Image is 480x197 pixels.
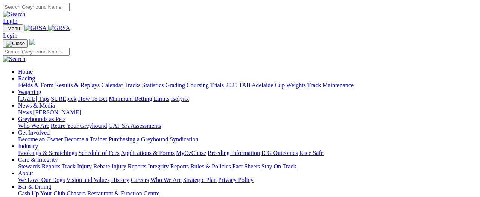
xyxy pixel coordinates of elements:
div: News & Media [18,109,477,116]
a: News [18,109,32,115]
a: Schedule of Fees [78,150,119,156]
img: GRSA [24,25,47,32]
img: Search [3,11,26,18]
a: About [18,170,33,176]
a: Get Involved [18,129,50,136]
a: Rules & Policies [190,163,231,170]
a: Chasers Restaurant & Function Centre [67,190,159,197]
button: Toggle navigation [3,39,28,48]
a: Tracks [125,82,141,88]
input: Search [3,3,70,11]
a: Fields & Form [18,82,53,88]
input: Search [3,48,70,56]
span: Menu [8,26,20,31]
a: Care & Integrity [18,156,58,163]
a: History [111,177,129,183]
a: Industry [18,143,38,149]
a: Login [3,32,17,39]
a: Track Maintenance [307,82,354,88]
a: Wagering [18,89,41,95]
a: Fact Sheets [232,163,260,170]
a: Careers [131,177,149,183]
a: Racing [18,75,35,82]
a: Become an Owner [18,136,63,142]
div: Greyhounds as Pets [18,123,477,129]
a: Who We Are [150,177,182,183]
div: Get Involved [18,136,477,143]
div: Racing [18,82,477,89]
a: ICG Outcomes [261,150,298,156]
a: We Love Our Dogs [18,177,65,183]
a: Weights [286,82,306,88]
a: Vision and Values [66,177,109,183]
a: Login [3,18,17,24]
a: Minimum Betting Limits [109,95,169,102]
div: Bar & Dining [18,190,477,197]
a: Calendar [101,82,123,88]
a: Purchasing a Greyhound [109,136,168,142]
a: Trials [210,82,224,88]
button: Toggle navigation [3,24,23,32]
a: Greyhounds as Pets [18,116,65,122]
a: Applications & Forms [121,150,175,156]
img: GRSA [48,25,70,32]
a: Statistics [142,82,164,88]
img: logo-grsa-white.png [29,39,35,45]
div: Industry [18,150,477,156]
a: Track Injury Rebate [62,163,110,170]
a: Syndication [170,136,198,142]
a: Race Safe [299,150,323,156]
a: Who We Are [18,123,49,129]
div: About [18,177,477,183]
a: Injury Reports [111,163,146,170]
a: [PERSON_NAME] [33,109,81,115]
a: Become a Trainer [64,136,107,142]
a: Stewards Reports [18,163,60,170]
a: Isolynx [171,95,189,102]
a: Home [18,68,33,75]
a: SUREpick [51,95,76,102]
a: Integrity Reports [148,163,189,170]
a: GAP SA Assessments [109,123,161,129]
a: Cash Up Your Club [18,190,65,197]
a: Breeding Information [208,150,260,156]
img: Close [6,41,25,47]
a: Coursing [187,82,209,88]
div: Wagering [18,95,477,102]
a: Grading [166,82,185,88]
a: Bar & Dining [18,183,51,190]
img: Search [3,56,26,62]
a: Strategic Plan [183,177,217,183]
a: [DATE] Tips [18,95,49,102]
a: Retire Your Greyhound [51,123,107,129]
a: Privacy Policy [218,177,254,183]
a: Bookings & Scratchings [18,150,77,156]
div: Care & Integrity [18,163,477,170]
a: Stay On Track [261,163,296,170]
a: Results & Replays [55,82,100,88]
a: News & Media [18,102,55,109]
a: MyOzChase [176,150,206,156]
a: 2025 TAB Adelaide Cup [225,82,285,88]
a: How To Bet [78,95,108,102]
